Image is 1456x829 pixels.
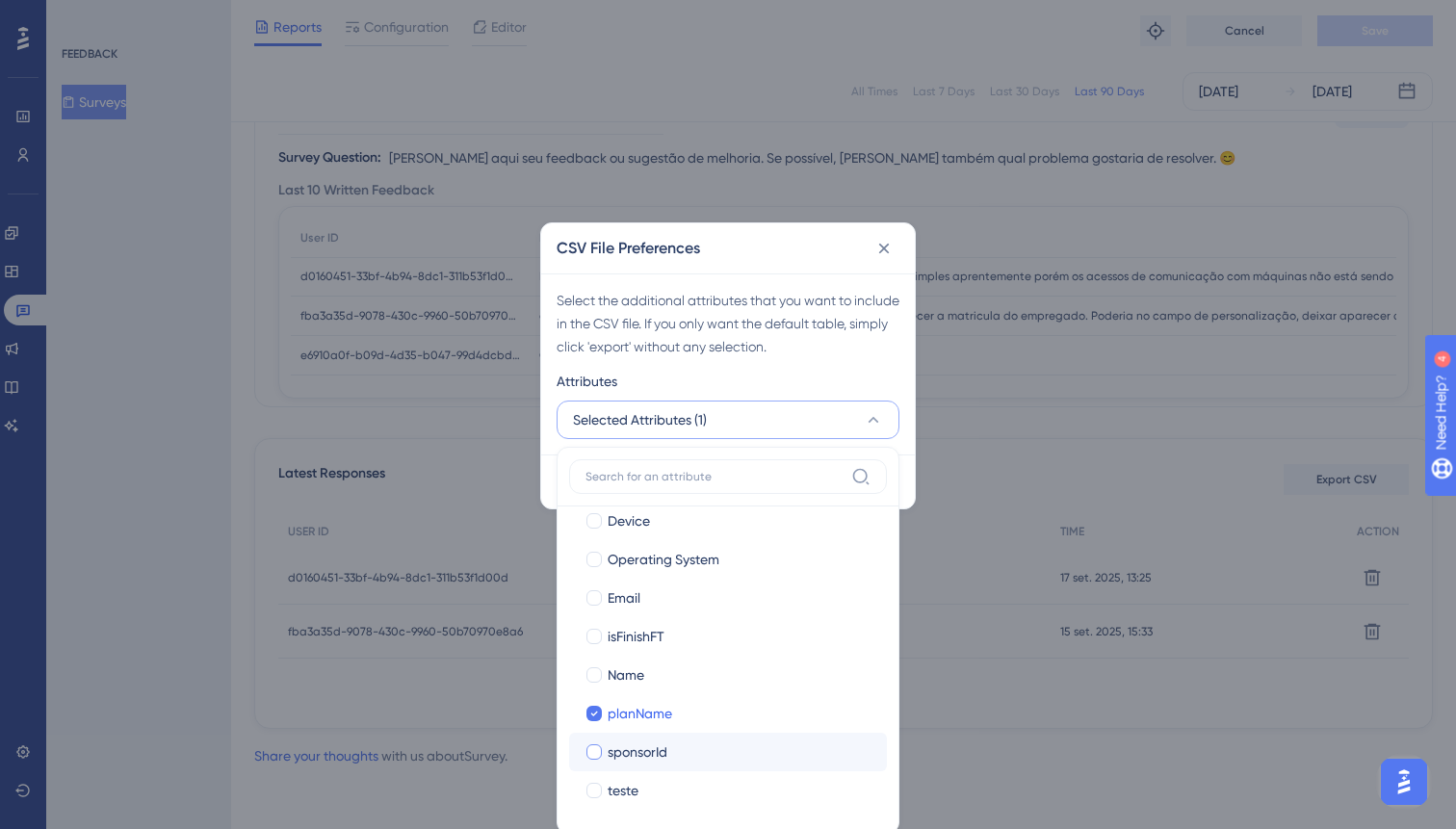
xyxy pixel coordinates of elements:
[608,702,672,725] span: planName
[608,586,640,609] span: Email
[608,663,644,687] span: Name
[45,5,120,28] span: Need Help?
[608,509,650,532] span: Device
[134,10,140,25] div: 4
[1375,753,1433,811] iframe: UserGuiding AI Assistant Launcher
[557,370,617,393] span: Attributes
[608,779,638,802] span: teste
[557,289,899,358] div: Select the additional attributes that you want to include in the CSV file. If you only want the d...
[608,740,667,764] span: sponsorId
[608,548,719,571] span: Operating System
[573,408,707,431] span: Selected Attributes (1)
[585,469,844,484] input: Search for an attribute
[608,625,664,648] span: isFinishFT
[557,237,700,260] h2: CSV File Preferences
